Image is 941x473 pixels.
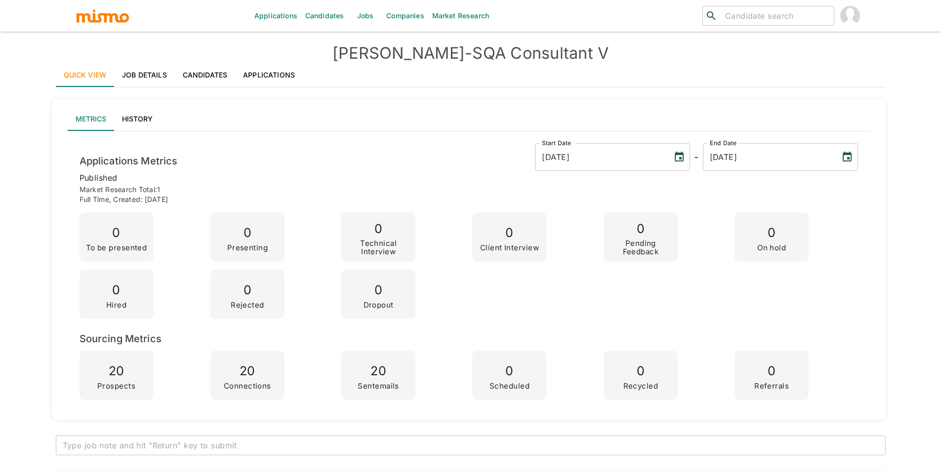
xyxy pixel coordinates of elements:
[358,382,399,391] p: Sentemails
[757,222,786,244] p: 0
[68,107,870,131] div: lab API tabs example
[480,222,539,244] p: 0
[56,63,115,87] a: Quick View
[703,143,833,171] input: MM/DD/YYYY
[114,107,161,131] button: History
[608,218,674,240] p: 0
[235,63,303,87] a: Applications
[757,244,786,252] p: On hold
[345,218,411,240] p: 0
[623,382,658,391] p: Recycled
[86,222,147,244] p: 0
[840,6,860,26] img: Paola Pacheco
[669,147,689,167] button: Choose date, selected date is Aug 1, 2025
[490,382,530,391] p: Scheduled
[175,63,236,87] a: Candidates
[754,382,789,391] p: Referrals
[837,147,857,167] button: Choose date, selected date is Aug 14, 2025
[224,382,271,391] p: Connections
[694,149,698,165] h6: -
[721,9,830,23] input: Candidate search
[114,63,175,87] a: Job Details
[480,244,539,252] p: Client Interview
[364,301,394,310] p: Dropout
[358,360,399,382] p: 20
[224,360,271,382] p: 20
[227,244,268,252] p: Presenting
[76,8,130,23] img: logo
[364,279,394,301] p: 0
[231,301,264,310] p: Rejected
[227,222,268,244] p: 0
[710,139,736,147] label: End Date
[80,171,858,185] p: published
[231,279,264,301] p: 0
[56,43,886,63] h4: [PERSON_NAME] - SQA Consultant V
[542,139,572,147] label: Start Date
[80,195,858,204] p: Full time , Created: [DATE]
[345,239,411,256] p: Technical Interview
[490,360,530,382] p: 0
[623,360,658,382] p: 0
[106,301,126,310] p: Hired
[608,239,674,256] p: Pending Feedback
[80,331,858,347] h6: Sourcing Metrics
[106,279,126,301] p: 0
[535,143,665,171] input: MM/DD/YYYY
[97,360,135,382] p: 20
[68,107,114,131] button: Metrics
[86,244,147,252] p: To be presented
[754,360,789,382] p: 0
[80,153,178,169] h6: Applications Metrics
[97,382,135,391] p: Prospects
[80,185,858,195] p: Market Research Total: 1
